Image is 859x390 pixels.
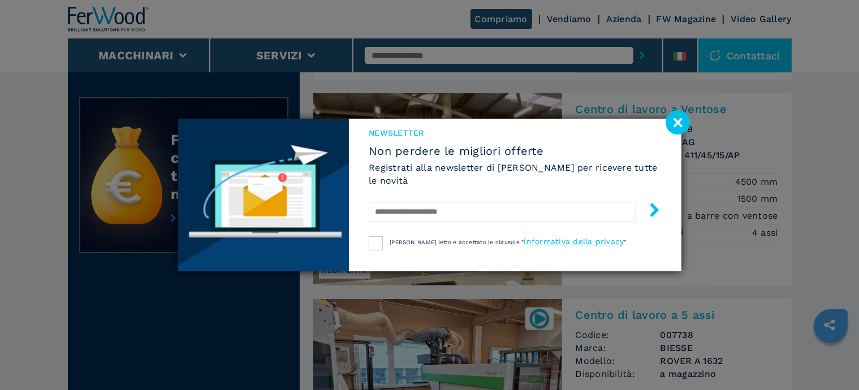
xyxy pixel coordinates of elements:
[390,239,524,245] span: [PERSON_NAME] letto e accettato le clausole "
[369,144,661,158] span: Non perdere le migliori offerte
[636,198,662,225] button: submit-button
[624,239,627,245] span: "
[178,119,349,271] img: Newsletter image
[369,161,661,187] h6: Registrati alla newsletter di [PERSON_NAME] per ricevere tutte le novità
[524,237,624,246] a: informativa della privacy
[369,127,661,138] span: NEWSLETTER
